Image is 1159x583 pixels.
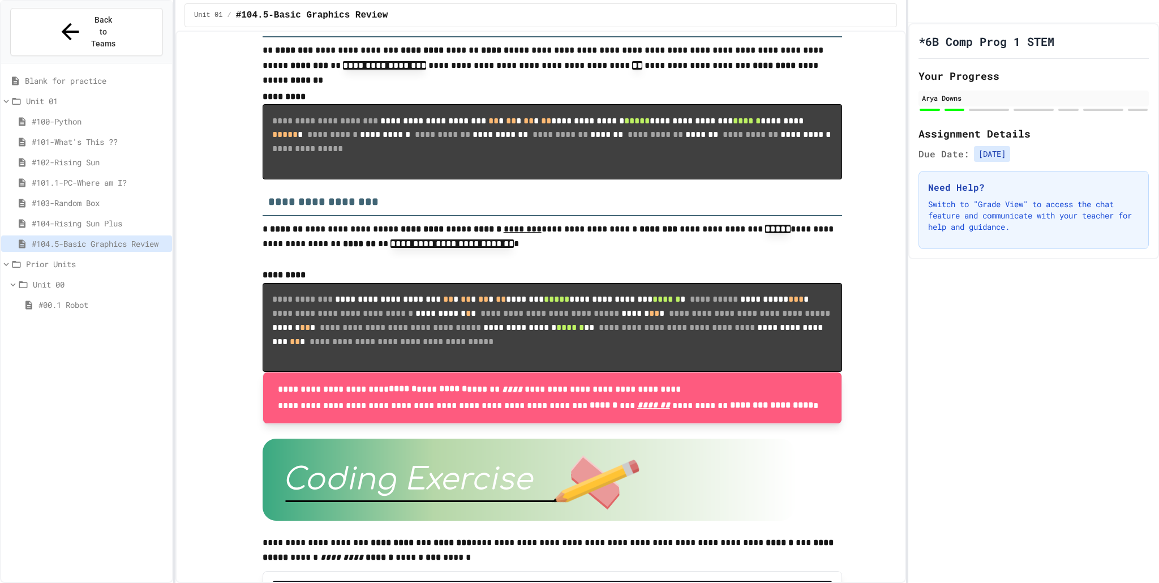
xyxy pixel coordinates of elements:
span: Unit 01 [194,11,222,20]
button: Back to Teams [10,8,163,56]
span: #104.5-Basic Graphics Review [32,238,168,250]
span: #100-Python [32,115,168,127]
span: #00.1 Robot [38,299,168,311]
span: #101.1-PC-Where am I? [32,177,168,188]
span: #104-Rising Sun Plus [32,217,168,229]
span: Unit 00 [33,278,168,290]
span: #102-Rising Sun [32,156,168,168]
span: / [227,11,231,20]
span: Prior Units [26,258,168,270]
h1: *6B Comp Prog 1 STEM [918,33,1054,49]
span: #101-What's This ?? [32,136,168,148]
span: Blank for practice [25,75,168,87]
span: Unit 01 [26,95,168,107]
p: Switch to "Grade View" to access the chat feature and communicate with your teacher for help and ... [928,199,1139,233]
h3: Need Help? [928,181,1139,194]
span: Due Date: [918,147,969,161]
h2: Your Progress [918,68,1149,84]
span: [DATE] [974,146,1010,162]
span: #103-Random Box [32,197,168,209]
h2: Assignment Details [918,126,1149,142]
span: #104.5-Basic Graphics Review [236,8,388,22]
span: Back to Teams [90,14,117,50]
div: Arya Downs [922,93,1145,103]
